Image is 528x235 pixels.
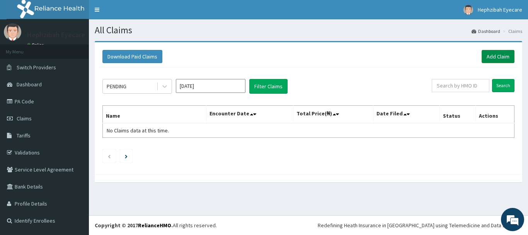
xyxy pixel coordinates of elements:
[107,82,126,90] div: PENDING
[102,50,162,63] button: Download Paid Claims
[475,106,514,124] th: Actions
[472,28,500,34] a: Dashboard
[95,25,522,35] h1: All Claims
[89,215,528,235] footer: All rights reserved.
[463,5,473,15] img: User Image
[249,79,288,94] button: Filter Claims
[27,42,46,48] a: Online
[17,64,56,71] span: Switch Providers
[176,79,245,93] input: Select Month and Year
[440,106,476,124] th: Status
[17,132,31,139] span: Tariffs
[27,31,85,38] p: Hephzibah Eyecare
[318,221,522,229] div: Redefining Heath Insurance in [GEOGRAPHIC_DATA] using Telemedicine and Data Science!
[206,106,293,124] th: Encounter Date
[107,127,169,134] span: No Claims data at this time.
[125,153,128,160] a: Next page
[373,106,440,124] th: Date Filed
[482,50,514,63] a: Add Claim
[293,106,373,124] th: Total Price(₦)
[17,81,42,88] span: Dashboard
[138,222,171,229] a: RelianceHMO
[107,153,111,160] a: Previous page
[95,222,173,229] strong: Copyright © 2017 .
[478,6,522,13] span: Hephzibah Eyecare
[501,28,522,34] li: Claims
[103,106,206,124] th: Name
[432,79,489,92] input: Search by HMO ID
[17,115,32,122] span: Claims
[492,79,514,92] input: Search
[4,23,21,41] img: User Image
